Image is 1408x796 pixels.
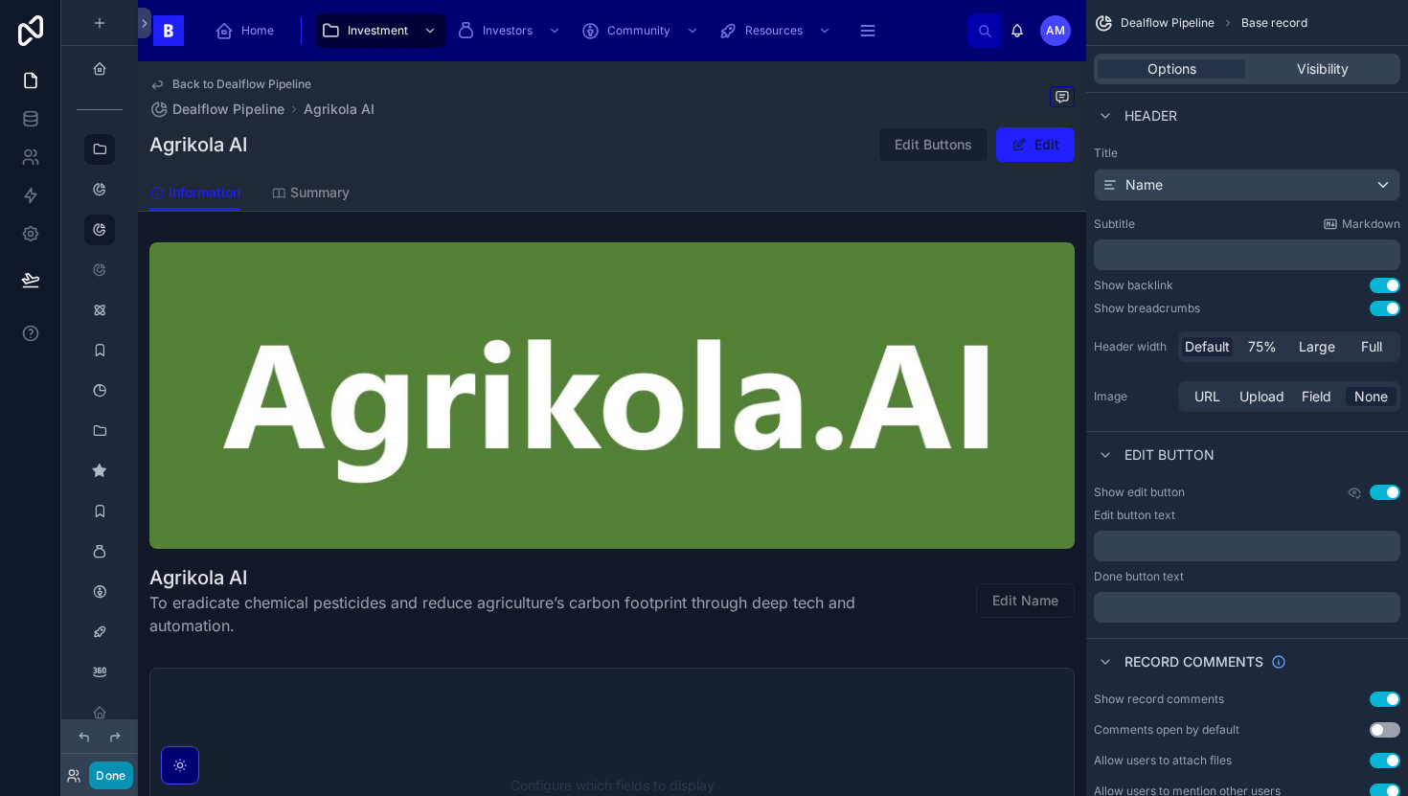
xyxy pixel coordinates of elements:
[1094,239,1400,270] div: scrollable content
[1094,278,1173,293] div: Show backlink
[1194,387,1220,406] span: URL
[1361,337,1382,356] span: Full
[1147,59,1196,79] span: Options
[575,13,709,48] a: Community
[996,127,1075,162] button: Edit
[1094,169,1400,201] button: Name
[172,77,311,92] span: Back to Dealflow Pipeline
[1094,146,1400,161] label: Title
[713,13,841,48] a: Resources
[290,183,350,202] span: Summary
[1094,508,1175,523] label: Edit button text
[315,13,446,48] a: Investment
[1342,216,1400,232] span: Markdown
[1094,692,1224,707] div: Show record comments
[1239,387,1284,406] span: Upload
[89,762,132,789] button: Done
[450,13,571,48] a: Investors
[153,15,184,46] img: App logo
[745,23,803,38] span: Resources
[483,23,533,38] span: Investors
[1094,301,1200,316] div: Show breadcrumbs
[149,100,284,119] a: Dealflow Pipeline
[1323,216,1400,232] a: Markdown
[172,100,284,119] span: Dealflow Pipeline
[1094,592,1400,623] div: scrollable content
[169,183,240,202] span: Information
[1302,387,1331,406] span: Field
[1124,106,1177,125] span: Header
[607,23,670,38] span: Community
[1094,569,1184,584] label: Done button text
[1125,175,1163,194] span: Name
[1094,485,1185,500] label: Show edit button
[1094,389,1170,404] label: Image
[1094,753,1232,768] div: Allow users to attach files
[348,23,408,38] span: Investment
[209,13,287,48] a: Home
[241,23,274,38] span: Home
[304,100,375,119] a: Agrikola AI
[271,175,350,214] a: Summary
[1124,445,1215,465] span: Edit button
[1094,722,1239,738] div: Comments open by default
[1354,387,1388,406] span: None
[1297,59,1349,79] span: Visibility
[1248,337,1277,356] span: 75%
[149,175,240,212] a: Information
[1046,23,1065,38] span: AM
[1121,15,1215,31] span: Dealflow Pipeline
[199,10,967,52] div: scrollable content
[1094,339,1170,354] label: Header width
[1094,216,1135,232] label: Subtitle
[1241,15,1307,31] span: Base record
[1299,337,1335,356] span: Large
[1185,337,1230,356] span: Default
[1094,531,1400,561] div: scrollable content
[149,131,247,158] h1: Agrikola AI
[1124,652,1263,671] span: Record comments
[149,77,311,92] a: Back to Dealflow Pipeline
